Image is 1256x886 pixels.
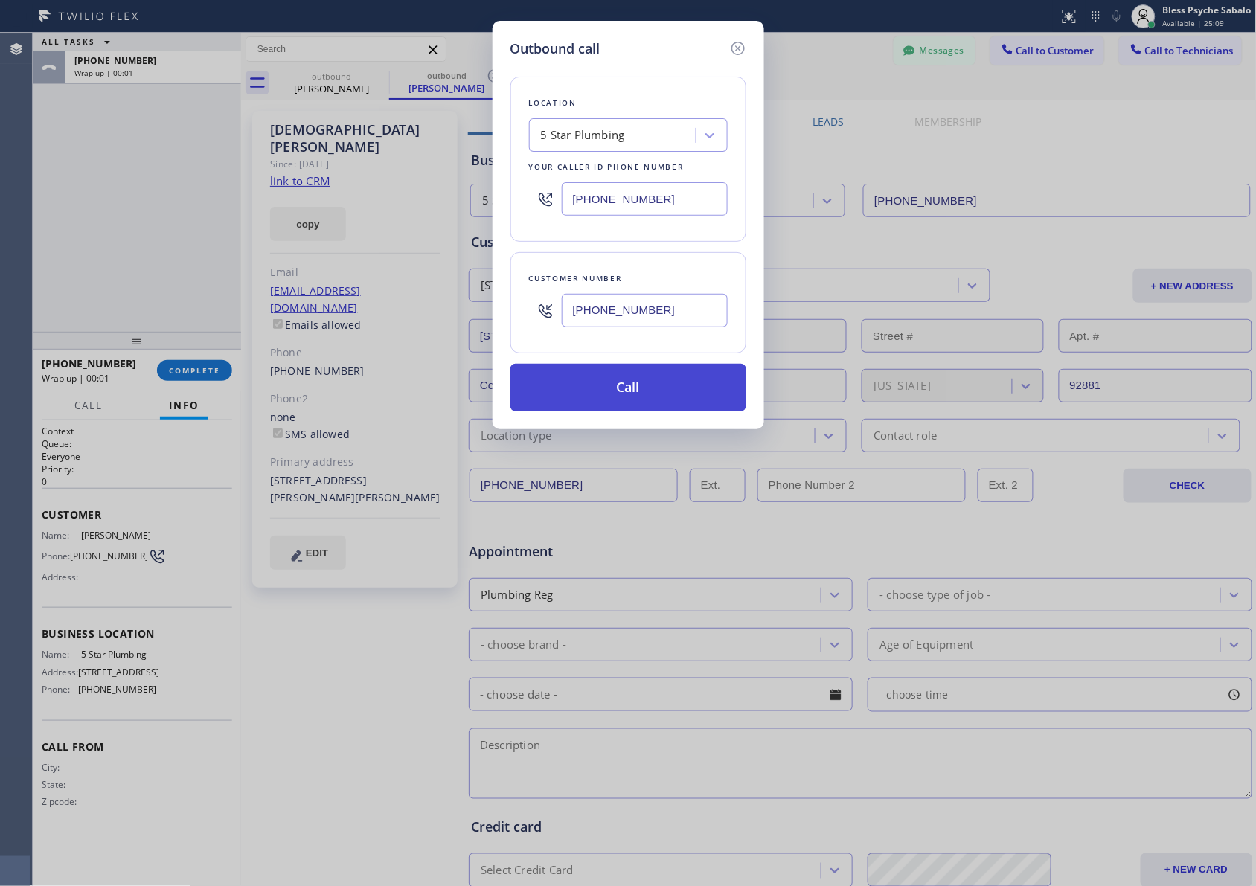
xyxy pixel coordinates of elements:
[529,159,728,175] div: Your caller id phone number
[541,127,625,144] div: 5 Star Plumbing
[562,182,728,216] input: (123) 456-7890
[529,95,728,111] div: Location
[529,271,728,286] div: Customer number
[510,364,746,411] button: Call
[562,294,728,327] input: (123) 456-7890
[510,39,600,59] h5: Outbound call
